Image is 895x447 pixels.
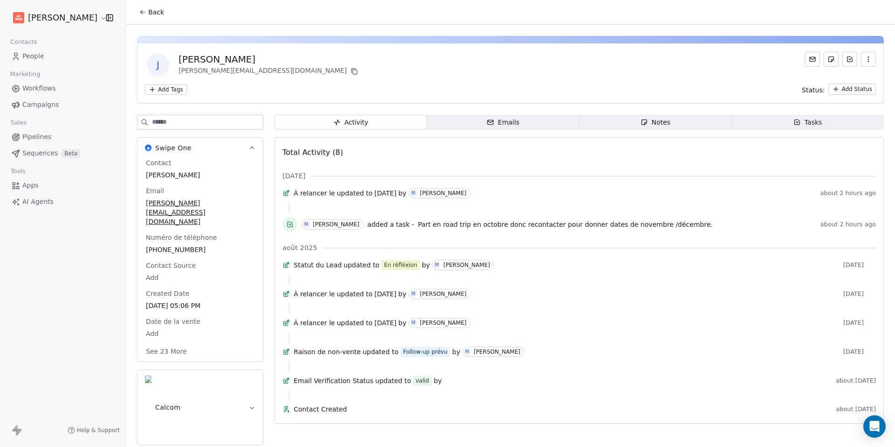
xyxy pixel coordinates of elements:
[22,84,56,93] span: Workflows
[374,318,396,328] span: [DATE]
[304,221,309,228] div: M
[146,273,255,282] span: Add
[146,329,255,338] span: Add
[399,189,406,198] span: by
[399,289,406,299] span: by
[337,289,372,299] span: updated to
[399,318,406,328] span: by
[145,376,151,439] img: Calcom
[138,138,263,158] button: Swipe OneSwipe One
[179,53,360,66] div: [PERSON_NAME]
[179,66,360,77] div: [PERSON_NAME][EMAIL_ADDRESS][DOMAIN_NAME]
[843,348,876,356] span: [DATE]
[133,4,170,21] button: Back
[843,261,876,269] span: [DATE]
[363,347,399,356] span: updated to
[144,158,173,168] span: Contact
[7,116,31,130] span: Sales
[294,318,335,328] span: À relancer le
[403,347,447,356] div: Follow-up prévu
[294,189,335,198] span: À relancer le
[420,320,467,326] div: [PERSON_NAME]
[337,189,372,198] span: updated to
[411,290,415,298] div: M
[13,12,24,23] img: Logo-Copy-Training.jpeg
[420,190,467,196] div: [PERSON_NAME]
[422,260,430,270] span: by
[793,118,822,127] div: Tasks
[144,289,191,298] span: Created Date
[144,233,219,242] span: Numéro de téléphone
[418,221,713,228] span: Part en road trip en octobre donc recontacter pour donner dates de novembre /décembre.
[144,317,202,326] span: Date de la vente
[836,405,876,413] span: about [DATE]
[820,189,876,197] span: about 2 hours ago
[62,149,80,158] span: Beta
[68,426,120,434] a: Help & Support
[344,260,379,270] span: updated to
[313,221,359,228] div: [PERSON_NAME]
[863,415,886,438] div: Open Intercom Messenger
[7,194,118,210] a: AI Agents
[155,143,192,153] span: Swipe One
[282,148,343,157] span: Total Activity (8)
[367,220,414,229] span: added a task -
[138,158,263,362] div: Swipe OneSwipe One
[22,51,44,61] span: People
[7,129,118,145] a: Pipelines
[7,178,118,193] a: Apps
[820,221,876,228] span: about 2 hours ago
[22,197,54,207] span: AI Agents
[7,81,118,96] a: Workflows
[7,49,118,64] a: People
[7,146,118,161] a: SequencesBeta
[22,132,51,142] span: Pipelines
[145,145,151,151] img: Swipe One
[6,35,41,49] span: Contacts
[146,198,255,226] span: [PERSON_NAME][EMAIL_ADDRESS][DOMAIN_NAME]
[282,243,317,252] span: août 2025
[140,343,193,360] button: See 23 More
[384,260,417,270] div: En réfléxion
[148,7,164,17] span: Back
[337,318,372,328] span: updated to
[418,219,713,230] a: Part en road trip en octobre donc recontacter pour donner dates de novembre /décembre.
[420,291,467,297] div: [PERSON_NAME]
[375,376,411,385] span: updated to
[145,84,187,95] button: Add Tags
[7,97,118,112] a: Campaigns
[411,319,415,327] div: M
[294,376,373,385] span: Email Verification Status
[146,245,255,254] span: [PHONE_NUMBER]
[828,84,876,95] button: Add Status
[294,347,361,356] span: Raison de non-vente
[144,261,198,270] span: Contact Source
[802,85,825,95] span: Status:
[443,262,490,268] div: [PERSON_NAME]
[28,12,97,24] span: [PERSON_NAME]
[22,181,39,190] span: Apps
[843,319,876,327] span: [DATE]
[374,189,396,198] span: [DATE]
[138,370,263,445] button: CalcomCalcom
[416,376,429,385] div: valid
[294,260,342,270] span: Statut du Lead
[22,100,59,110] span: Campaigns
[452,347,460,356] span: by
[843,290,876,298] span: [DATE]
[294,405,832,414] span: Contact Created
[146,301,255,310] span: [DATE] 05:06 PM
[411,189,415,197] div: M
[77,426,120,434] span: Help & Support
[11,10,99,26] button: [PERSON_NAME]
[487,118,519,127] div: Emails
[294,289,335,299] span: À relancer le
[374,289,396,299] span: [DATE]
[282,171,305,181] span: [DATE]
[465,348,469,356] div: M
[836,377,876,384] span: about [DATE]
[22,148,58,158] span: Sequences
[640,118,670,127] div: Notes
[435,261,439,269] div: M
[474,349,520,355] div: [PERSON_NAME]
